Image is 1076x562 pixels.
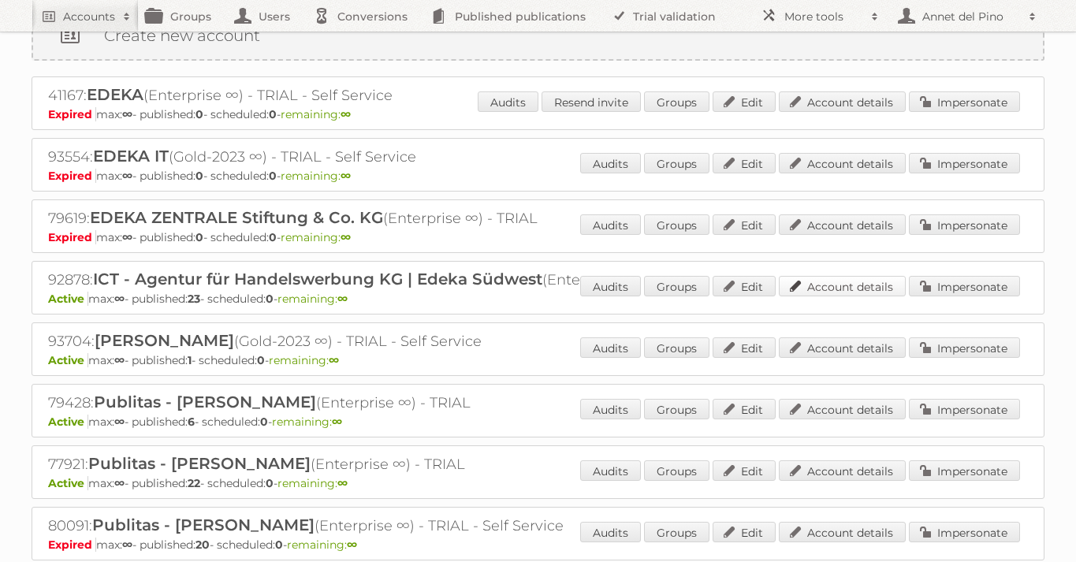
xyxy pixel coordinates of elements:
a: Edit [713,399,776,419]
span: Expired [48,230,96,244]
strong: 0 [266,476,274,490]
span: remaining: [281,169,351,183]
strong: ∞ [337,476,348,490]
strong: 23 [188,292,200,306]
span: EDEKA [87,85,143,104]
strong: 0 [269,107,277,121]
a: Impersonate [909,460,1020,481]
strong: ∞ [341,169,351,183]
a: Edit [713,214,776,235]
h2: 93554: (Gold-2023 ∞) - TRIAL - Self Service [48,147,600,167]
a: Groups [644,276,709,296]
strong: 20 [195,538,210,552]
strong: ∞ [337,292,348,306]
a: Audits [580,214,641,235]
span: Publitas - [PERSON_NAME] [92,515,315,534]
a: Impersonate [909,399,1020,419]
p: max: - published: - scheduled: - [48,292,1028,306]
strong: ∞ [347,538,357,552]
strong: ∞ [114,353,125,367]
a: Audits [580,276,641,296]
a: Account details [779,91,906,112]
span: Publitas - [PERSON_NAME] [94,393,316,411]
a: Account details [779,153,906,173]
h2: 93704: (Gold-2023 ∞) - TRIAL - Self Service [48,331,600,352]
strong: 1 [188,353,192,367]
strong: ∞ [114,415,125,429]
a: Edit [713,460,776,481]
a: Edit [713,91,776,112]
span: Expired [48,169,96,183]
a: Groups [644,460,709,481]
p: max: - published: - scheduled: - [48,107,1028,121]
strong: 0 [269,169,277,183]
span: remaining: [281,230,351,244]
p: max: - published: - scheduled: - [48,415,1028,429]
a: Groups [644,153,709,173]
strong: ∞ [341,107,351,121]
a: Groups [644,214,709,235]
h2: 41167: (Enterprise ∞) - TRIAL - Self Service [48,85,600,106]
span: remaining: [287,538,357,552]
strong: ∞ [329,353,339,367]
span: Active [48,353,88,367]
span: remaining: [277,292,348,306]
p: max: - published: - scheduled: - [48,538,1028,552]
h2: 79428: (Enterprise ∞) - TRIAL [48,393,600,413]
span: Expired [48,107,96,121]
span: ICT - Agentur für Handelswerbung KG | Edeka Südwest [93,270,542,288]
strong: 0 [275,538,283,552]
strong: ∞ [122,230,132,244]
span: remaining: [272,415,342,429]
strong: 0 [195,107,203,121]
a: Audits [478,91,538,112]
a: Account details [779,337,906,358]
strong: 0 [195,169,203,183]
a: Impersonate [909,522,1020,542]
span: Publitas - [PERSON_NAME] [88,454,311,473]
a: Groups [644,337,709,358]
p: max: - published: - scheduled: - [48,476,1028,490]
a: Edit [713,337,776,358]
p: max: - published: - scheduled: - [48,169,1028,183]
h2: Annet del Pino [918,9,1021,24]
span: Active [48,476,88,490]
a: Account details [779,276,906,296]
strong: 22 [188,476,200,490]
a: Groups [644,522,709,542]
a: Edit [713,276,776,296]
strong: 0 [257,353,265,367]
a: Impersonate [909,153,1020,173]
h2: 79619: (Enterprise ∞) - TRIAL [48,208,600,229]
strong: 6 [188,415,195,429]
a: Edit [713,153,776,173]
strong: 0 [269,230,277,244]
a: Impersonate [909,91,1020,112]
a: Audits [580,337,641,358]
span: remaining: [277,476,348,490]
span: remaining: [269,353,339,367]
strong: ∞ [122,538,132,552]
a: Groups [644,399,709,419]
span: Active [48,292,88,306]
a: Account details [779,522,906,542]
span: remaining: [281,107,351,121]
h2: 77921: (Enterprise ∞) - TRIAL [48,454,600,475]
strong: 0 [266,292,274,306]
strong: ∞ [122,169,132,183]
a: Audits [580,522,641,542]
p: max: - published: - scheduled: - [48,230,1028,244]
strong: 0 [195,230,203,244]
a: Create new account [33,12,1043,59]
span: EDEKA IT [93,147,169,166]
span: Active [48,415,88,429]
p: max: - published: - scheduled: - [48,353,1028,367]
a: Resend invite [542,91,641,112]
a: Audits [580,460,641,481]
strong: ∞ [332,415,342,429]
strong: 0 [260,415,268,429]
h2: 92878: (Enterprise ∞) - TRIAL [48,270,600,290]
a: Impersonate [909,337,1020,358]
a: Edit [713,522,776,542]
h2: More tools [784,9,863,24]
